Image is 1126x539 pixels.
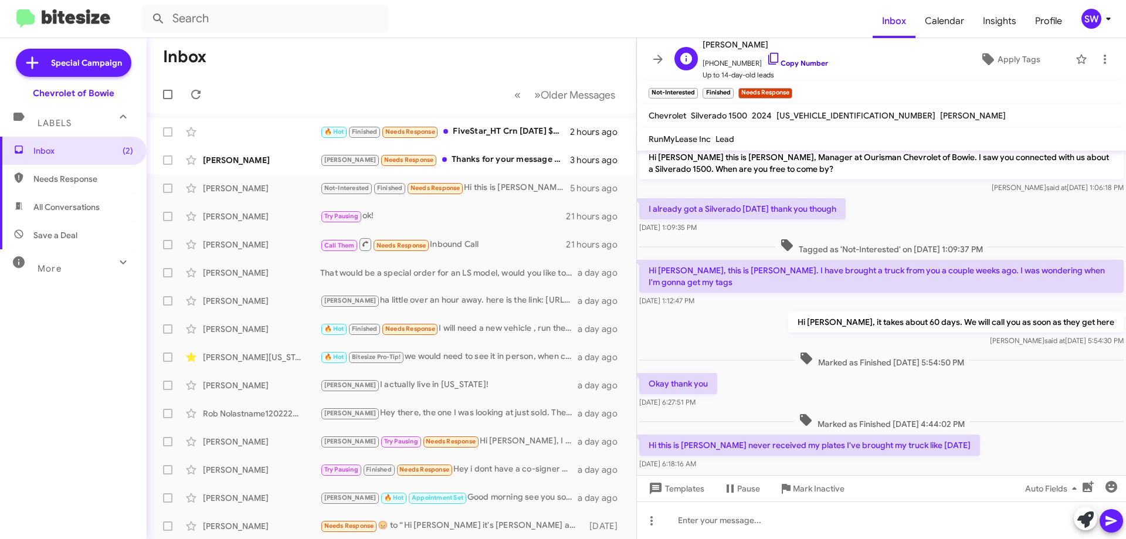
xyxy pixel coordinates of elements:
div: [PERSON_NAME] [203,323,320,335]
div: Chevrolet of Bowie [33,87,114,99]
span: said at [1044,336,1065,345]
span: [PERSON_NAME] [324,381,377,389]
span: More [38,263,62,274]
div: [PERSON_NAME] [203,154,320,166]
span: Older Messages [541,89,615,101]
button: Pause [714,478,769,499]
span: Needs Response [426,438,476,445]
div: [PERSON_NAME] [203,464,320,476]
div: ok! [320,209,566,223]
p: Hi [PERSON_NAME] this is [PERSON_NAME], Manager at Ourisman Chevrolet of Bowie. I saw you connect... [639,147,1124,179]
div: Hi [PERSON_NAME], I am recovering from minor surgery so I haven't had time to think about what ty... [320,435,578,448]
div: Good morning see you soon [320,491,578,504]
div: [DATE] [584,520,627,532]
a: Insights [974,4,1026,38]
span: Needs Response [377,242,426,249]
button: SW [1071,9,1113,29]
span: [PERSON_NAME] [DATE] 1:06:18 PM [992,183,1124,192]
div: ha little over an hour away. here is the link: [URL][DOMAIN_NAME] [320,294,578,307]
div: a day ago [578,436,627,448]
span: [PERSON_NAME] [324,297,377,304]
div: a day ago [578,323,627,335]
div: [PERSON_NAME] [203,436,320,448]
span: 2024 [752,110,772,121]
div: ​😡​ to “ Hi [PERSON_NAME] it's [PERSON_NAME] at Ourisman Chevrolet of [PERSON_NAME]. I just wante... [320,519,584,533]
span: » [534,87,541,102]
span: Silverado 1500 [691,110,747,121]
span: Apply Tags [998,49,1040,70]
span: Needs Response [399,466,449,473]
span: [DATE] 6:18:16 AM [639,459,696,468]
div: a day ago [578,351,627,363]
span: [US_VEHICLE_IDENTIFICATION_NUMBER] [776,110,935,121]
div: a day ago [578,492,627,504]
span: Special Campaign [51,57,122,69]
button: Next [527,83,622,107]
a: Copy Number [767,59,828,67]
div: Hey there, the one I was looking at just sold. The used Z71 in white [320,406,578,420]
div: a day ago [578,464,627,476]
small: Not-Interested [649,88,698,99]
span: Appointment Set [412,494,463,501]
span: Labels [38,118,72,128]
div: SW [1081,9,1101,29]
span: [DATE] 6:27:51 PM [639,398,696,406]
span: Needs Response [33,173,133,185]
span: Chevrolet [649,110,686,121]
a: Profile [1026,4,1071,38]
h1: Inbox [163,48,206,66]
button: Mark Inactive [769,478,854,499]
span: Calendar [915,4,974,38]
div: [PERSON_NAME] [203,239,320,250]
span: [DATE] 1:12:47 PM [639,296,694,305]
span: « [514,87,521,102]
div: [PERSON_NAME] [203,379,320,391]
span: Pause [737,478,760,499]
div: Inbound Call [320,237,566,252]
span: Templates [646,478,704,499]
span: Needs Response [385,325,435,333]
div: a day ago [578,379,627,391]
span: Marked as Finished [DATE] 4:44:02 PM [794,413,969,430]
span: Finished [377,184,403,192]
div: [PERSON_NAME] [203,295,320,307]
span: Try Pausing [324,212,358,220]
span: [PHONE_NUMBER] [703,52,828,69]
span: 🔥 Hot [384,494,404,501]
p: Okay thank you [639,373,717,394]
span: 🔥 Hot [324,128,344,135]
div: 5 hours ago [570,182,627,194]
span: 🔥 Hot [324,353,344,361]
span: RunMyLease Inc [649,134,711,144]
span: [PERSON_NAME] [324,156,377,164]
input: Search [142,5,388,33]
span: All Conversations [33,201,100,213]
button: Apply Tags [949,49,1070,70]
div: [PERSON_NAME][US_STATE] [203,351,320,363]
span: [PERSON_NAME] [324,409,377,417]
span: [DATE] 1:09:35 PM [639,223,697,232]
p: Hi [PERSON_NAME], this is [PERSON_NAME]. I have brought a truck from you a couple weeks ago. I wa... [639,260,1124,293]
span: Finished [366,466,392,473]
span: Auto Fields [1025,478,1081,499]
span: Lead [715,134,734,144]
div: Hi this is [PERSON_NAME] never received my plates I've brought my truck like [DATE] [320,181,570,195]
span: 🔥 Hot [324,325,344,333]
span: Bitesize Pro-Tip! [352,353,401,361]
span: Needs Response [385,128,435,135]
span: [PERSON_NAME] [324,494,377,501]
small: Finished [703,88,733,99]
span: Needs Response [411,184,460,192]
a: Special Campaign [16,49,131,77]
span: Needs Response [384,156,434,164]
span: [PERSON_NAME] [940,110,1006,121]
div: 21 hours ago [566,239,627,250]
span: Try Pausing [384,438,418,445]
div: That would be a special order for an LS model, would you like to come build one? [320,267,578,279]
div: Hey i dont have a co-signer at this time but ill keep you all updated if i can find one [320,463,578,476]
div: [PERSON_NAME] [203,492,320,504]
div: Rob Nolastname120222392 [203,408,320,419]
span: [PERSON_NAME] [DATE] 5:54:30 PM [990,336,1124,345]
button: Previous [507,83,528,107]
